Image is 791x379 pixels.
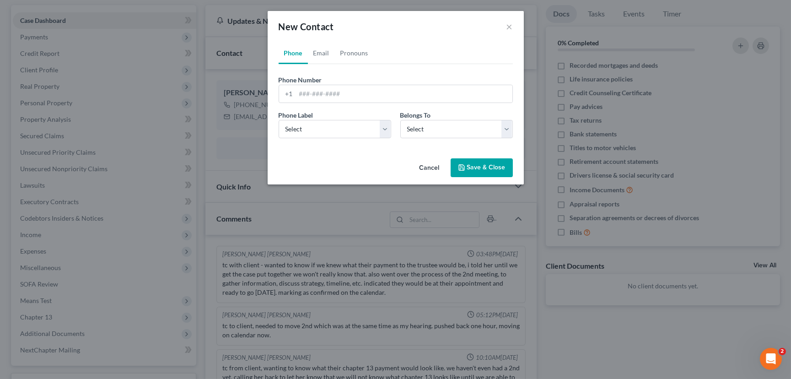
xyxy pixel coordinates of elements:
[279,21,334,32] span: New Contact
[279,111,313,119] span: Phone Label
[779,348,786,355] span: 2
[760,348,782,370] iframe: Intercom live chat
[279,85,296,103] div: +1
[506,21,513,32] button: ×
[451,158,513,178] button: Save & Close
[279,42,308,64] a: Phone
[335,42,374,64] a: Pronouns
[296,85,512,103] input: ###-###-####
[279,76,322,84] span: Phone Number
[412,159,447,178] button: Cancel
[308,42,335,64] a: Email
[400,111,431,119] span: Belongs To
